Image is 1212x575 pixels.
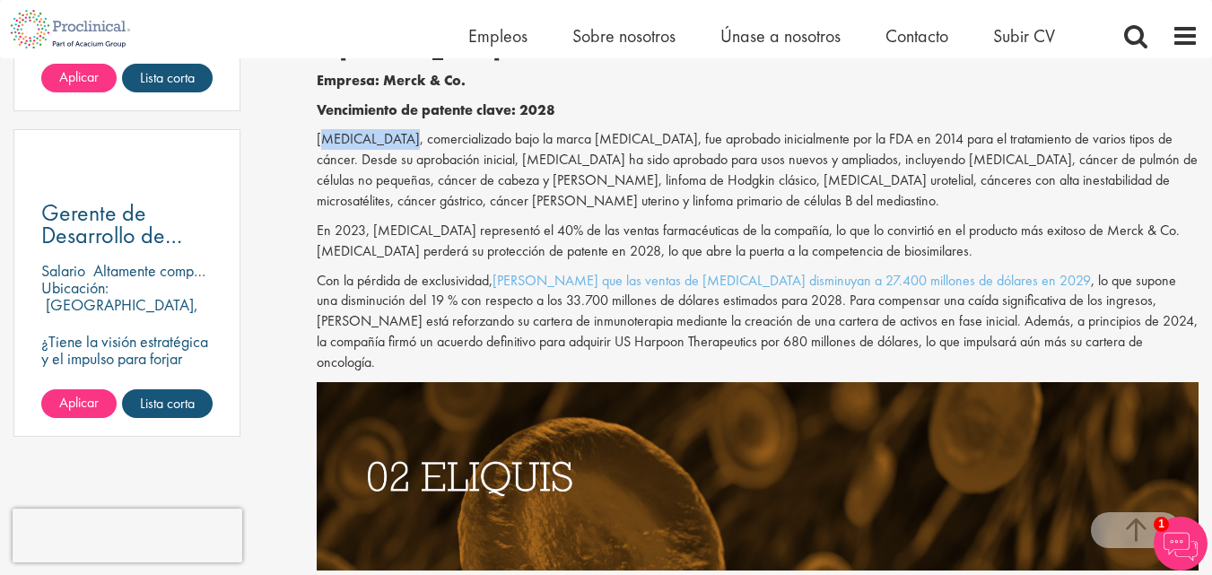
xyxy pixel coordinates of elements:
font: Ubicación: [41,277,109,298]
font: Gerente de Desarrollo de Negocios [41,197,182,273]
font: , lo que supone una disminución del 19 % con respecto a los 33.700 millones de dólares estimados ... [317,271,1198,371]
font: 1 [1158,518,1164,530]
font: Con la pérdida de exclusividad, [317,271,493,290]
font: Empresa: Merck & Co. [317,71,466,90]
img: Medicamentos con patentes próximas a expirar Eliquis [317,382,1199,571]
font: Aplicar [59,67,99,86]
a: Empleos [468,24,528,48]
a: Subir CV [993,24,1055,48]
font: Aplicar [59,393,99,412]
font: Lista corta [140,394,195,413]
a: [PERSON_NAME] que las ventas de [MEDICAL_DATA] disminuyan a 27.400 millones de dólares en 2029 [493,271,1091,290]
font: [GEOGRAPHIC_DATA], [GEOGRAPHIC_DATA] [41,294,198,332]
iframe: reCAPTCHA [13,509,242,562]
a: Aplicar [41,389,117,418]
font: Altamente competitivo [93,260,231,281]
a: Lista corta [122,64,213,92]
a: Contacto [885,24,948,48]
font: Salario [41,260,85,281]
font: En 2023, [MEDICAL_DATA] representó el 40% de las ventas farmacéuticas de la compañía, lo que lo c... [317,221,1180,260]
img: Chatbot [1154,517,1208,571]
a: Lista corta [122,389,213,418]
a: Únase a nosotros [720,24,841,48]
font: [MEDICAL_DATA], comercializado bajo la marca [MEDICAL_DATA], fue aprobado inicialmente por la FDA... [317,129,1198,210]
a: Gerente de Desarrollo de Negocios [41,202,213,247]
a: Sobre nosotros [572,24,676,48]
font: Lista corta [140,68,195,87]
a: Aplicar [41,64,117,92]
font: Vencimiento de patente clave: 2028 [317,100,555,119]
